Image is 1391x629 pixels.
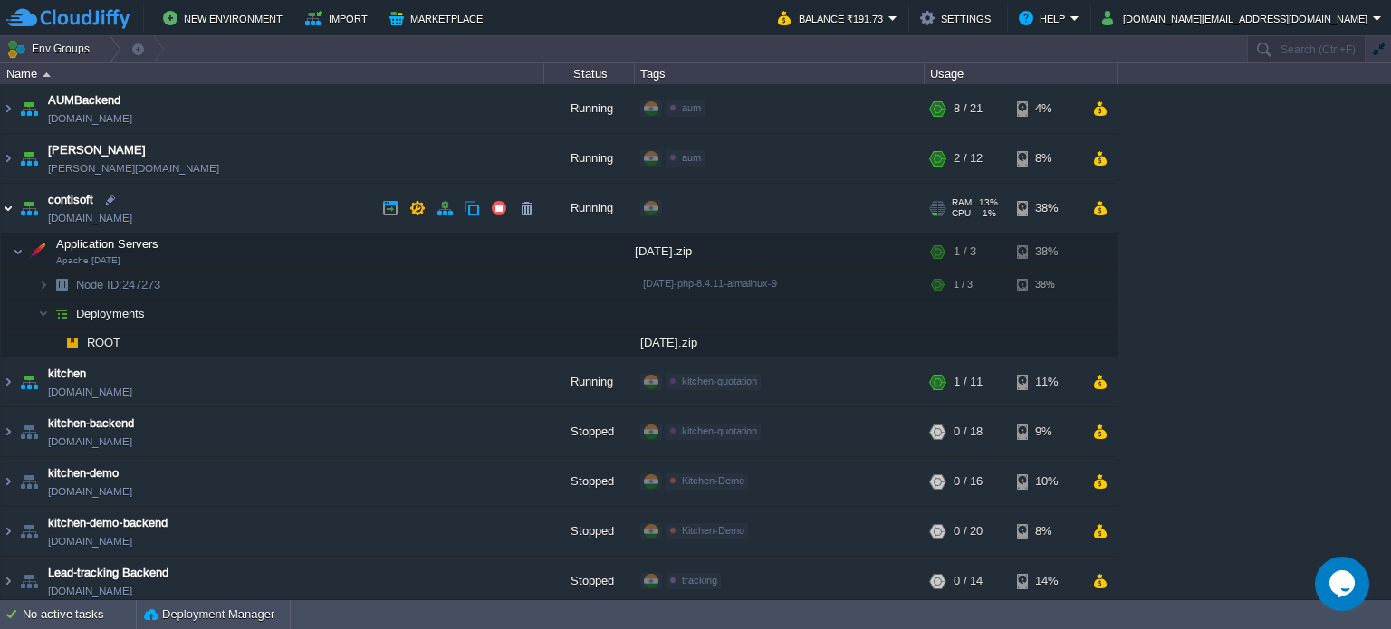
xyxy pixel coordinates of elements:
[544,184,635,233] div: Running
[643,278,777,289] span: [DATE]-php-8.4.11-almalinux-9
[954,407,983,456] div: 0 / 18
[544,557,635,605] div: Stopped
[48,191,93,209] a: contisoft
[1017,507,1076,556] div: 8%
[1017,271,1076,299] div: 38%
[954,271,973,299] div: 1 / 3
[544,457,635,506] div: Stopped
[635,233,925,270] div: [DATE].zip
[74,306,148,321] span: Deployments
[13,233,24,270] img: AMDAwAAAACH5BAEAAAAALAAAAAABAAEAAAICRAEAOw==
[954,134,983,183] div: 2 / 12
[1,357,15,406] img: AMDAwAAAACH5BAEAAAAALAAAAAABAAEAAAICRAEAOw==
[1017,233,1076,270] div: 38%
[1017,407,1076,456] div: 9%
[1017,357,1076,406] div: 11%
[74,277,163,292] a: Node ID:247273
[16,457,42,506] img: AMDAwAAAACH5BAEAAAAALAAAAAABAAEAAAICRAEAOw==
[6,7,130,30] img: CloudJiffy
[48,464,119,482] a: kitchen-demo
[1017,457,1076,506] div: 10%
[48,514,168,532] a: kitchen-demo-backend
[926,63,1117,84] div: Usage
[85,335,123,350] a: ROOT
[1,557,15,605] img: AMDAwAAAACH5BAEAAAAALAAAAAABAAEAAAICRAEAOw==
[954,233,976,270] div: 1 / 3
[954,557,983,605] div: 0 / 14
[6,36,96,62] button: Env Groups
[778,7,888,29] button: Balance ₹191.73
[48,141,146,159] a: [PERSON_NAME]
[636,63,924,84] div: Tags
[952,197,972,208] span: RAM
[48,532,132,550] a: [DOMAIN_NAME]
[16,507,42,556] img: AMDAwAAAACH5BAEAAAAALAAAAAABAAEAAAICRAEAOw==
[74,277,163,292] span: 247273
[1017,184,1076,233] div: 38%
[49,271,74,299] img: AMDAwAAAACH5BAEAAAAALAAAAAABAAEAAAICRAEAOw==
[682,102,701,113] span: aum
[48,564,168,582] a: Lead-tracking Backend
[49,329,60,357] img: AMDAwAAAACH5BAEAAAAALAAAAAABAAEAAAICRAEAOw==
[682,152,701,163] span: aum
[954,507,983,556] div: 0 / 20
[48,482,132,500] a: [DOMAIN_NAME]
[920,7,996,29] button: Settings
[544,407,635,456] div: Stopped
[16,357,42,406] img: AMDAwAAAACH5BAEAAAAALAAAAAABAAEAAAICRAEAOw==
[48,365,86,383] a: kitchen
[56,255,120,266] span: Apache [DATE]
[38,300,49,328] img: AMDAwAAAACH5BAEAAAAALAAAAAABAAEAAAICRAEAOw==
[544,507,635,556] div: Stopped
[48,159,219,177] a: [PERSON_NAME][DOMAIN_NAME]
[978,208,996,219] span: 1%
[48,110,132,128] a: [DOMAIN_NAME]
[16,184,42,233] img: AMDAwAAAACH5BAEAAAAALAAAAAABAAEAAAICRAEAOw==
[48,209,132,227] a: [DOMAIN_NAME]
[682,475,744,486] span: Kitchen-Demo
[48,383,132,401] a: [DOMAIN_NAME]
[954,357,983,406] div: 1 / 11
[954,457,983,506] div: 0 / 16
[1102,7,1373,29] button: [DOMAIN_NAME][EMAIL_ADDRESS][DOMAIN_NAME]
[2,63,543,84] div: Name
[682,525,744,536] span: Kitchen-Demo
[635,329,925,357] div: [DATE].zip
[23,600,136,629] div: No active tasks
[1,184,15,233] img: AMDAwAAAACH5BAEAAAAALAAAAAABAAEAAAICRAEAOw==
[24,233,50,270] img: AMDAwAAAACH5BAEAAAAALAAAAAABAAEAAAICRAEAOw==
[682,425,757,436] span: kitchen-quotation
[682,575,717,586] span: tracking
[16,407,42,456] img: AMDAwAAAACH5BAEAAAAALAAAAAABAAEAAAICRAEAOw==
[144,605,274,624] button: Deployment Manager
[60,329,85,357] img: AMDAwAAAACH5BAEAAAAALAAAAAABAAEAAAICRAEAOw==
[48,582,132,600] a: [DOMAIN_NAME]
[1019,7,1070,29] button: Help
[43,72,51,77] img: AMDAwAAAACH5BAEAAAAALAAAAAABAAEAAAICRAEAOw==
[952,208,971,219] span: CPU
[48,433,132,451] a: [DOMAIN_NAME]
[48,415,134,433] span: kitchen-backend
[544,84,635,133] div: Running
[16,84,42,133] img: AMDAwAAAACH5BAEAAAAALAAAAAABAAEAAAICRAEAOw==
[1,134,15,183] img: AMDAwAAAACH5BAEAAAAALAAAAAABAAEAAAICRAEAOw==
[1017,84,1076,133] div: 4%
[682,376,757,386] span: kitchen-quotation
[389,7,488,29] button: Marketplace
[1,507,15,556] img: AMDAwAAAACH5BAEAAAAALAAAAAABAAEAAAICRAEAOw==
[1017,557,1076,605] div: 14%
[544,357,635,406] div: Running
[1315,557,1373,611] iframe: chat widget
[979,197,998,208] span: 13%
[54,236,161,252] span: Application Servers
[1,457,15,506] img: AMDAwAAAACH5BAEAAAAALAAAAAABAAEAAAICRAEAOw==
[49,300,74,328] img: AMDAwAAAACH5BAEAAAAALAAAAAABAAEAAAICRAEAOw==
[305,7,373,29] button: Import
[48,91,120,110] a: AUMBackend
[163,7,288,29] button: New Environment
